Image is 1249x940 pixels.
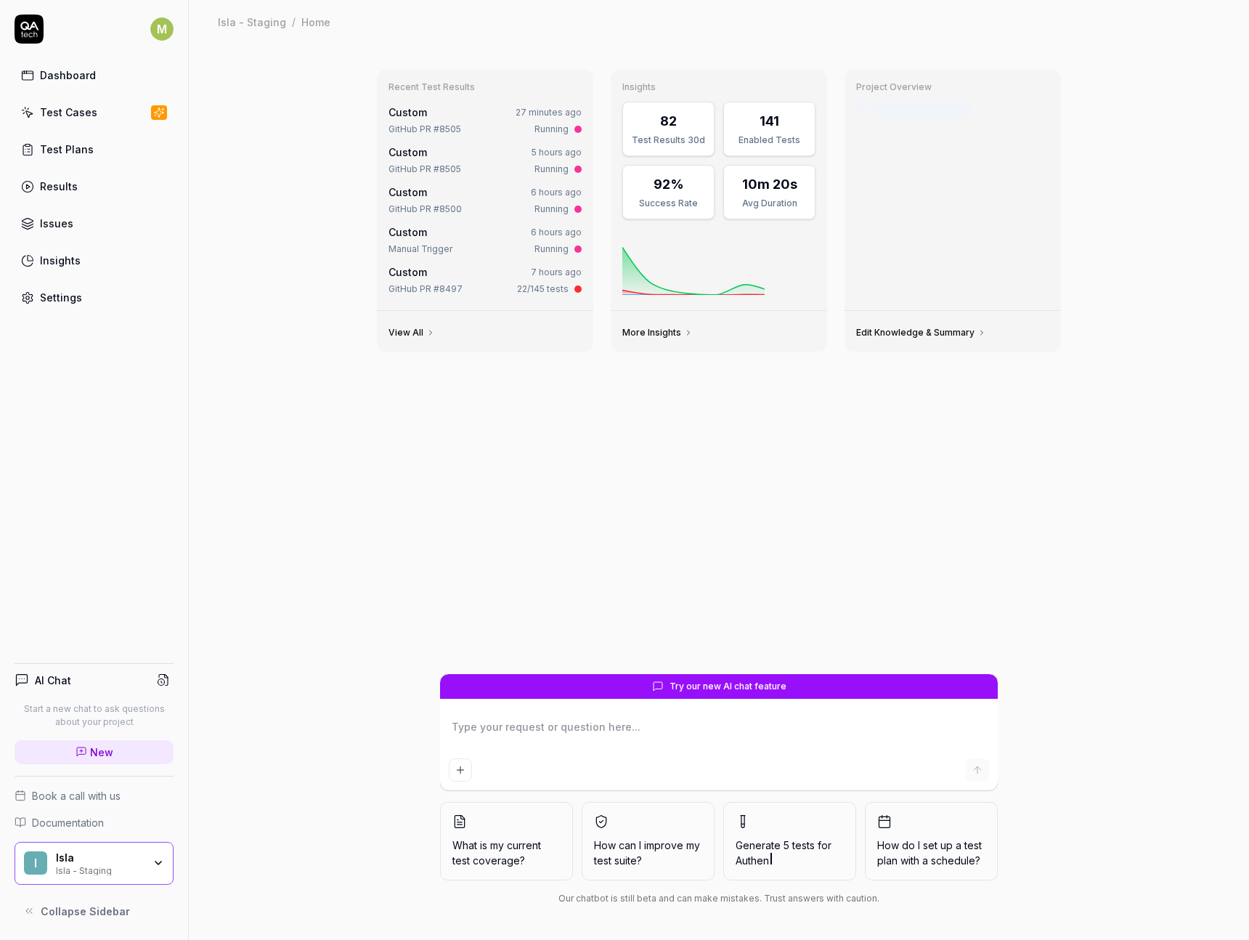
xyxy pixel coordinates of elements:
a: Dashboard [15,61,174,89]
button: IIslaIsla - Staging [15,842,174,886]
span: New [90,745,113,760]
div: Manual Trigger [388,243,452,256]
time: 5 hours ago [532,147,582,158]
span: Custom [388,106,427,118]
a: Issues [15,209,174,238]
span: Custom [388,146,427,158]
a: View All [388,327,435,339]
a: Test Plans [15,135,174,163]
a: Insights [15,246,174,275]
a: More Insights [622,327,693,339]
button: How do I set up a test plan with a schedule? [865,802,998,880]
div: Last crawled [DATE] [874,102,971,117]
button: M [150,15,174,44]
span: Custom [388,226,427,238]
button: Generate 5 tests forAuthen [723,802,856,880]
button: Add attachment [449,758,472,782]
div: GitHub PR #8500 [388,203,462,216]
p: Start a new chat to ask questions about your project [15,702,174,729]
a: Custom6 hours agoManual TriggerRunning [386,222,585,259]
span: Generate 5 tests for [736,838,844,868]
a: Custom27 minutes agoGitHub PR #8505Running [386,102,585,139]
span: Custom [388,186,427,198]
a: Settings [15,283,174,312]
div: Enabled Tests [733,134,806,147]
time: 6 hours ago [531,187,582,198]
div: Test Plans [40,142,94,157]
div: 92% [654,174,684,194]
a: Documentation [15,815,174,830]
span: I [24,851,47,875]
div: Our chatbot is still beta and can make mistakes. Trust answers with caution. [440,892,998,905]
span: M [150,17,174,41]
div: Test Cases [40,105,97,120]
button: How can I improve my test suite? [582,802,715,880]
div: Avg Duration [733,197,806,210]
div: Running [534,123,569,136]
a: Edit Knowledge & Summary [856,327,986,339]
button: Collapse Sidebar [15,896,174,925]
div: Isla - Staging [218,15,286,29]
div: Test Results 30d [632,134,705,147]
time: 7 hours ago [531,267,582,277]
time: 6 hours ago [531,227,582,238]
div: 82 [660,111,677,131]
div: Results [40,179,78,194]
div: Issues [40,216,73,231]
div: Settings [40,290,82,305]
h3: Project Overview [856,81,1049,93]
span: What is my current test coverage? [452,838,561,868]
div: Success Rate [632,197,705,210]
div: Insights [40,253,81,268]
div: Isla [56,851,143,864]
a: Custom6 hours agoGitHub PR #8500Running [386,182,585,219]
div: Running [534,243,569,256]
a: Custom7 hours agoGitHub PR #849722/145 tests [386,262,585,299]
div: GitHub PR #8505 [388,163,461,176]
time: 27 minutes ago [516,107,582,118]
a: New [15,740,174,764]
div: Running [534,203,569,216]
span: How can I improve my test suite? [594,838,702,868]
div: Home [301,15,330,29]
h3: Recent Test Results [388,81,582,93]
div: GitHub PR #8497 [388,283,463,296]
div: 141 [760,111,779,131]
a: Custom5 hours agoGitHub PR #8505Running [386,142,585,179]
a: Results [15,172,174,200]
div: Dashboard [40,68,96,83]
span: Try our new AI chat feature [670,680,786,693]
div: 22/145 tests [517,283,569,296]
h4: AI Chat [35,673,71,688]
span: Collapse Sidebar [41,904,130,919]
a: Book a call with us [15,788,174,803]
span: How do I set up a test plan with a schedule? [877,838,985,868]
span: Authen [736,854,769,867]
div: GitHub PR #8505 [388,123,461,136]
div: Isla - Staging [56,864,143,875]
div: Running [534,163,569,176]
span: Documentation [32,815,104,830]
div: / [292,15,296,29]
a: Test Cases [15,98,174,126]
div: 10m 20s [742,174,797,194]
span: Custom [388,266,427,278]
span: Book a call with us [32,788,121,803]
h3: Insights [622,81,815,93]
button: What is my current test coverage? [440,802,573,880]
